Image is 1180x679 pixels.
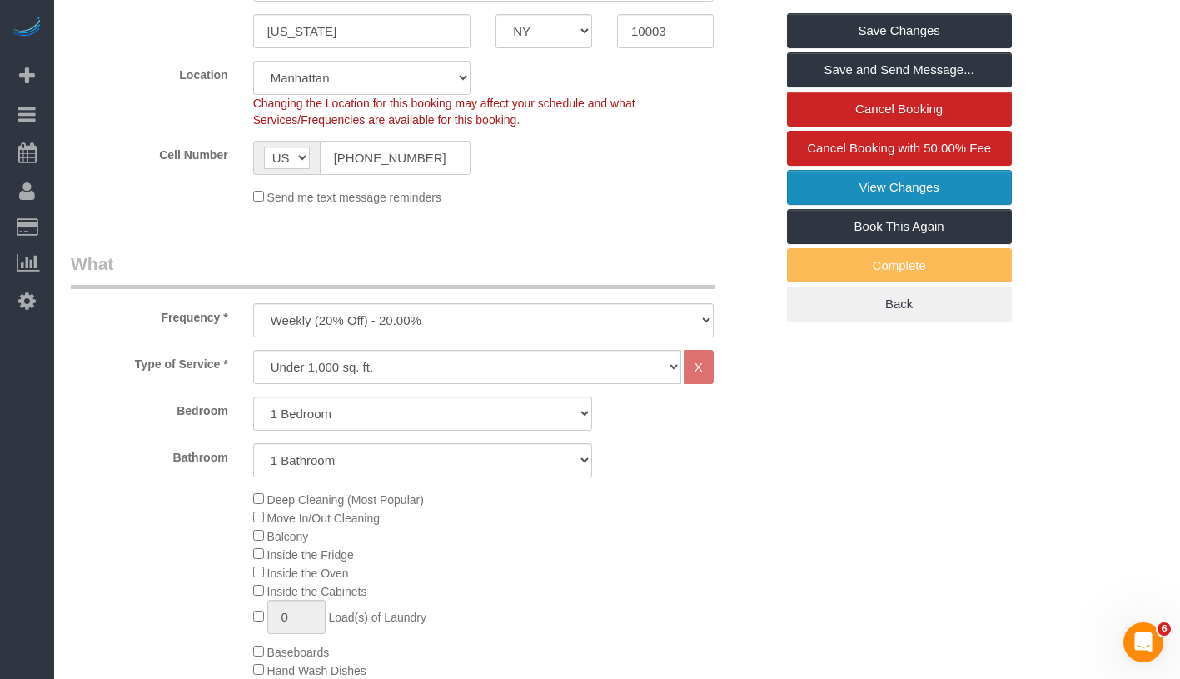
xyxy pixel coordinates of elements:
[267,585,367,598] span: Inside the Cabinets
[58,141,241,163] label: Cell Number
[58,303,241,326] label: Frequency *
[267,664,366,677] span: Hand Wash Dishes
[267,493,424,507] span: Deep Cleaning (Most Popular)
[787,209,1012,244] a: Book This Again
[253,97,635,127] span: Changing the Location for this booking may affect your schedule and what Services/Frequencies are...
[787,287,1012,322] a: Back
[267,191,441,204] span: Send me text message reminders
[267,548,354,562] span: Inside the Fridge
[320,141,471,175] input: Cell Number
[787,92,1012,127] a: Cancel Booking
[58,397,241,419] label: Bedroom
[787,13,1012,48] a: Save Changes
[787,170,1012,205] a: View Changes
[71,252,715,289] legend: What
[1158,622,1171,636] span: 6
[58,61,241,83] label: Location
[253,14,471,48] input: City
[58,443,241,466] label: Bathroom
[10,17,43,40] img: Automaid Logo
[807,141,991,155] span: Cancel Booking with 50.00% Fee
[1123,622,1163,662] iframe: Intercom live chat
[267,530,309,543] span: Balcony
[328,611,426,624] span: Load(s) of Laundry
[58,350,241,372] label: Type of Service *
[267,512,380,525] span: Move In/Out Cleaning
[787,131,1012,166] a: Cancel Booking with 50.00% Fee
[617,14,714,48] input: Zip Code
[787,52,1012,87] a: Save and Send Message...
[267,567,349,580] span: Inside the Oven
[267,646,330,659] span: Baseboards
